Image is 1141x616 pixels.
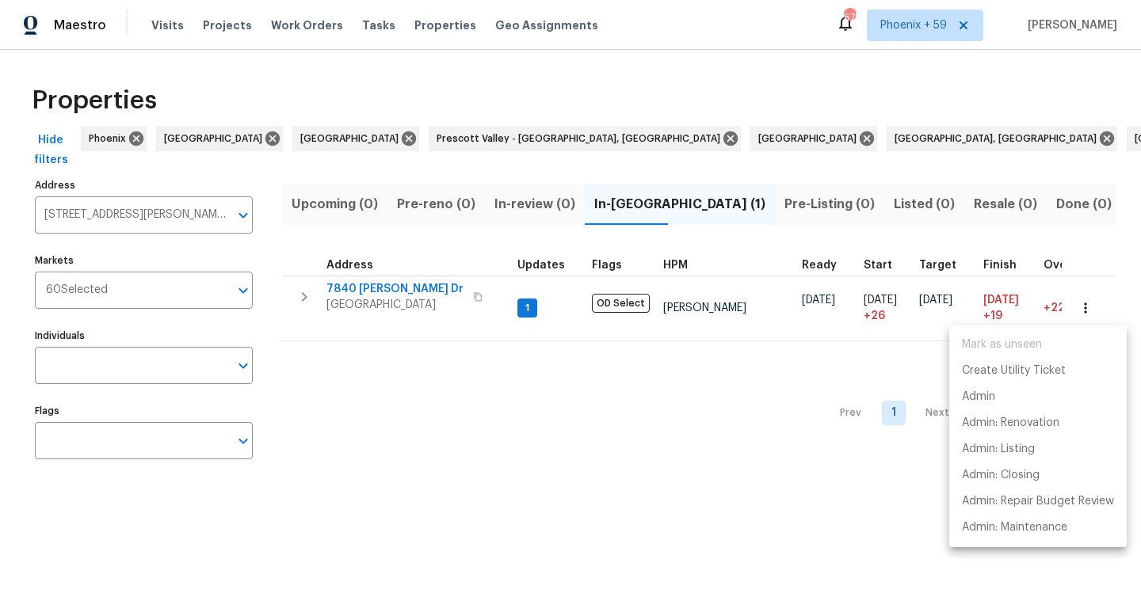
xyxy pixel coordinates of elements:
p: Admin: Closing [962,467,1040,484]
p: Admin: Repair Budget Review [962,493,1114,510]
p: Admin: Renovation [962,415,1059,432]
p: Admin: Listing [962,441,1035,458]
p: Admin [962,389,995,405]
p: Create Utility Ticket [962,363,1066,379]
p: Admin: Maintenance [962,519,1067,536]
